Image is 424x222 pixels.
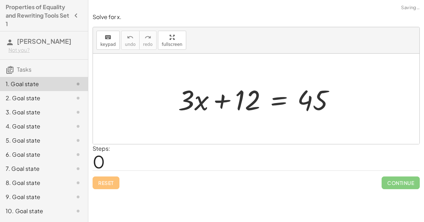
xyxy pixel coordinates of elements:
[74,207,82,215] i: Task not started.
[93,145,110,152] label: Steps:
[6,108,63,116] div: 3. Goal state
[121,31,140,50] button: undoundo
[74,179,82,187] i: Task not started.
[6,94,63,102] div: 2. Goal state
[96,31,120,50] button: keyboardkeypad
[162,42,182,47] span: fullscreen
[143,42,153,47] span: redo
[74,164,82,173] i: Task not started.
[6,122,63,131] div: 4. Goal state
[100,42,116,47] span: keypad
[6,193,63,201] div: 9. Goal state
[93,13,420,21] p: Solve for x.
[6,136,63,145] div: 5. Goal state
[74,80,82,88] i: Task not started.
[17,66,31,73] span: Tasks
[139,31,157,50] button: redoredo
[6,3,70,28] h4: Properties of Equality and Rewriting Tools Set 1
[127,33,134,42] i: undo
[6,80,63,88] div: 1. Goal state
[74,193,82,201] i: Task not started.
[8,47,82,54] div: Not you?
[6,207,63,215] div: 10. Goal state
[74,122,82,131] i: Task not started.
[74,136,82,145] i: Task not started.
[74,108,82,116] i: Task not started.
[105,33,111,42] i: keyboard
[6,164,63,173] div: 7. Goal state
[401,4,420,11] span: Saving…
[145,33,151,42] i: redo
[6,150,63,159] div: 6. Goal state
[158,31,186,50] button: fullscreen
[74,94,82,102] i: Task not started.
[6,179,63,187] div: 8. Goal state
[74,150,82,159] i: Task not started.
[17,37,71,45] span: [PERSON_NAME]
[125,42,136,47] span: undo
[93,151,105,172] span: 0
